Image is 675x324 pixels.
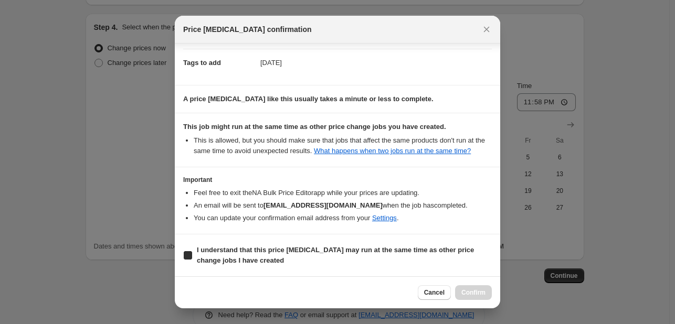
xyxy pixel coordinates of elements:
h3: Important [183,176,492,184]
li: An email will be sent to when the job has completed . [194,200,492,211]
b: A price [MEDICAL_DATA] like this usually takes a minute or less to complete. [183,95,434,103]
button: Cancel [418,285,451,300]
button: Close [479,22,494,37]
a: What happens when two jobs run at the same time? [314,147,471,155]
span: Price [MEDICAL_DATA] confirmation [183,24,312,35]
dd: [DATE] [260,49,492,77]
span: Tags to add [183,59,221,67]
span: Cancel [424,288,445,297]
a: Settings [372,214,397,222]
li: You can update your confirmation email address from your . [194,213,492,223]
li: This is allowed, but you should make sure that jobs that affect the same products don ' t run at ... [194,135,492,156]
b: I understand that this price [MEDICAL_DATA] may run at the same time as other price change jobs I... [197,246,474,264]
b: [EMAIL_ADDRESS][DOMAIN_NAME] [263,201,383,209]
li: Feel free to exit the NA Bulk Price Editor app while your prices are updating. [194,188,492,198]
b: This job might run at the same time as other price change jobs you have created. [183,123,446,131]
